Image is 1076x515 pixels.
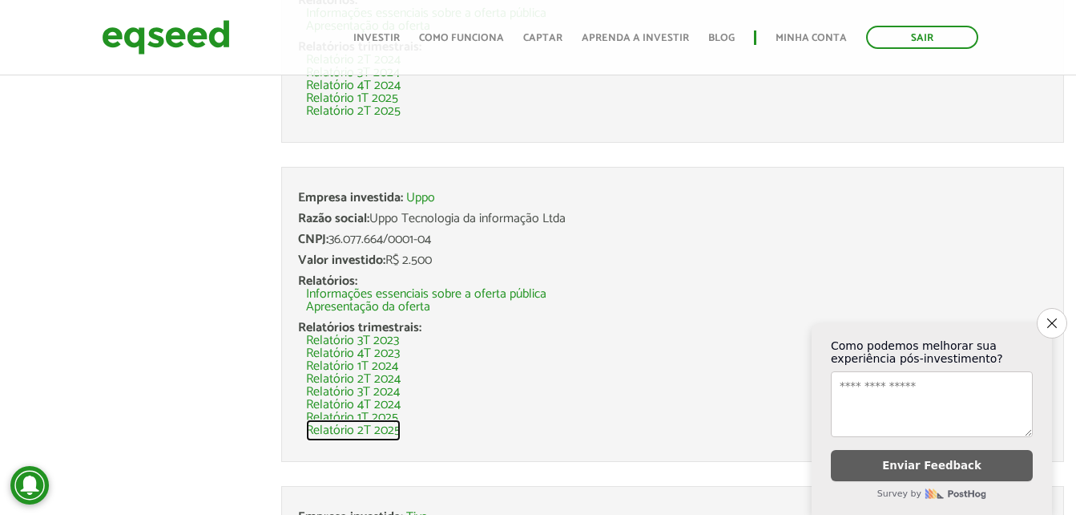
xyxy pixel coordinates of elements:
a: Uppo [406,192,435,205]
a: Relatório 1T 2024 [306,360,398,373]
div: 36.077.664/0001-04 [298,233,1047,246]
a: Relatório 2T 2025 [306,424,401,437]
span: Razão social: [298,208,369,229]
a: Relatório 1T 2025 [306,412,398,424]
span: CNPJ: [298,229,328,250]
a: Relatório 4T 2024 [306,399,401,412]
a: Relatório 4T 2023 [306,347,400,360]
a: Sair [866,26,978,49]
a: Relatório 4T 2024 [306,79,401,92]
div: R$ 2.500 [298,254,1047,267]
span: Relatórios trimestrais: [298,317,421,339]
a: Informações essenciais sobre a oferta pública [306,288,546,301]
a: Relatório 3T 2024 [306,386,400,399]
span: Empresa investida: [298,187,403,209]
a: Captar [523,33,562,43]
a: Relatório 3T 2023 [306,335,399,347]
a: Investir [353,33,400,43]
a: Relatório 1T 2025 [306,92,398,105]
a: Apresentação da oferta [306,301,430,314]
a: Relatório 2T 2025 [306,105,401,118]
span: Relatórios: [298,270,357,292]
span: Valor investido: [298,249,385,271]
div: Uppo Tecnologia da informação Ltda [298,213,1047,225]
a: Aprenda a investir [582,33,689,43]
a: Minha conta [776,33,847,43]
img: EqSeed [102,16,230,59]
a: Relatório 2T 2024 [306,373,401,386]
a: Blog [708,33,735,43]
a: Como funciona [419,33,504,43]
